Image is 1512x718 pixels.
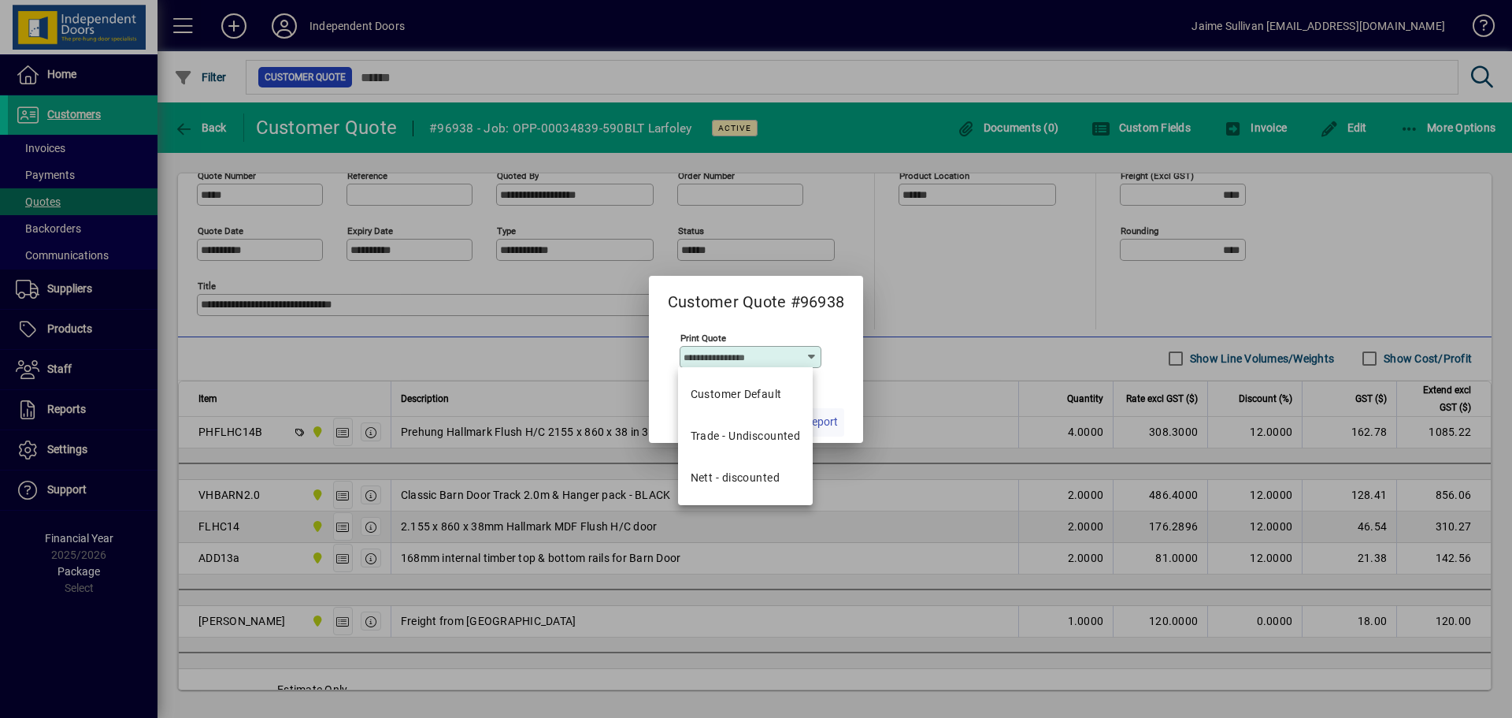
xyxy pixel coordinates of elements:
[691,428,801,445] div: Trade - Undiscounted
[678,415,813,457] mat-option: Trade - Undiscounted
[680,332,726,343] mat-label: Print Quote
[649,276,863,314] h2: Customer Quote #96938
[691,386,782,403] span: Customer Default
[691,470,780,486] div: Nett - discounted
[678,457,813,499] mat-option: Nett - discounted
